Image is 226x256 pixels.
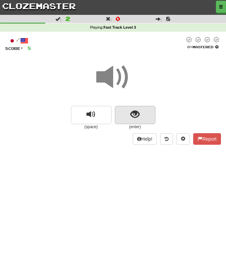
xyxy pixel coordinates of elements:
span: : [55,17,61,21]
small: (enter) [115,124,155,130]
span: Score: [5,46,23,51]
button: Round history (alt+y) [160,133,173,145]
span: : [156,17,162,21]
div: Mastered [184,45,221,49]
span: 0 % [187,45,193,49]
span: 8 [166,15,171,22]
div: / [5,36,31,45]
span: 8 [27,45,31,51]
span: 0 [116,15,120,22]
span: : [106,17,112,21]
button: replay audio [71,106,111,124]
button: Help! [133,133,157,145]
button: show sentence [115,106,155,124]
span: 2 [66,15,70,22]
strong: Fast Track Level 3 [103,25,136,29]
button: Report [193,133,221,145]
small: (space) [71,124,111,130]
